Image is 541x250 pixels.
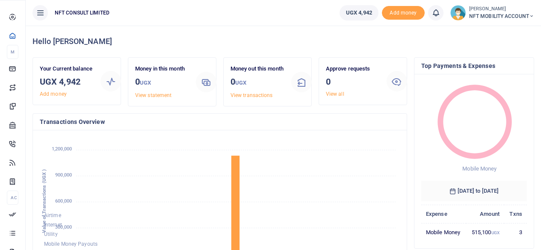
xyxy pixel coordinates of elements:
[40,65,94,74] p: Your Current balance
[231,65,284,74] p: Money out this month
[51,9,113,17] span: NFT CONSULT LIMITED
[55,198,72,204] tspan: 600,000
[504,205,527,223] th: Txns
[44,241,98,247] span: Mobile Money Payouts
[44,212,61,218] span: Airtime
[504,223,527,241] td: 3
[326,75,380,88] h3: 0
[44,222,62,228] span: Internet
[382,6,425,20] span: Add money
[421,205,466,223] th: Expense
[41,169,47,233] text: Value of Transactions (UGX )
[231,92,273,98] a: View transactions
[40,75,94,88] h3: UGX 4,942
[40,117,400,126] h4: Transactions Overview
[55,173,72,178] tspan: 900,000
[235,79,246,86] small: UGX
[382,9,425,15] a: Add money
[346,9,372,17] span: UGX 4,942
[40,91,67,97] a: Add money
[135,75,189,89] h3: 0
[466,205,504,223] th: Amount
[7,191,18,205] li: Ac
[469,6,534,13] small: [PERSON_NAME]
[466,223,504,241] td: 515,100
[421,61,527,71] h4: Top Payments & Expenses
[421,223,466,241] td: Mobile Money
[340,5,378,21] a: UGX 4,942
[450,5,534,21] a: profile-user [PERSON_NAME] NFT MOBILITY ACCOUNT
[44,232,58,238] span: Utility
[450,5,466,21] img: profile-user
[326,91,344,97] a: View all
[336,5,382,21] li: Wallet ballance
[135,65,189,74] p: Money in this month
[382,6,425,20] li: Toup your wallet
[52,147,72,152] tspan: 1,200,000
[491,230,500,235] small: UGX
[55,224,72,230] tspan: 300,000
[231,75,284,89] h3: 0
[7,45,18,59] li: M
[326,65,380,74] p: Approve requests
[140,79,151,86] small: UGX
[135,92,171,98] a: View statement
[33,37,534,46] h4: Hello [PERSON_NAME]
[421,181,527,201] h6: [DATE] to [DATE]
[462,165,497,172] span: Mobile Money
[469,12,534,20] span: NFT MOBILITY ACCOUNT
